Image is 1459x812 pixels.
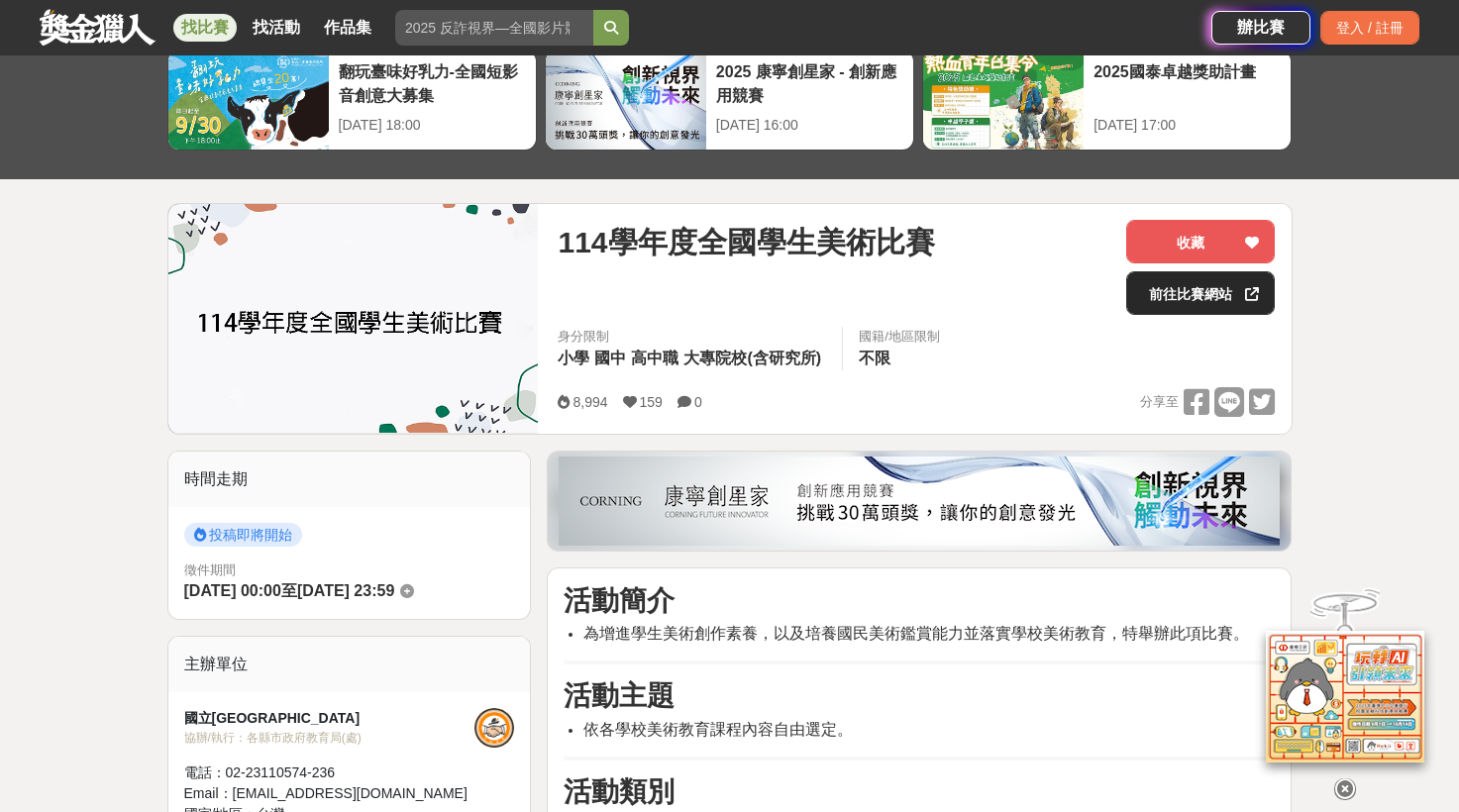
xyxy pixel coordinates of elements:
div: 2025 康寧創星家 - 創新應用競賽 [716,60,903,105]
div: 身分限制 [558,327,826,347]
a: 辦比賽 [1211,11,1310,45]
div: 登入 / 註冊 [1320,11,1419,45]
span: 高中職 [631,350,678,366]
div: Email： [EMAIL_ADDRESS][DOMAIN_NAME] [184,783,475,804]
div: [DATE] 17:00 [1094,115,1281,136]
a: 2025 康寧創星家 - 創新應用競賽[DATE] 16:00 [545,50,914,151]
div: 翻玩臺味好乳力-全國短影音創意大募集 [339,60,526,105]
span: 至 [281,582,297,599]
span: 大專院校(含研究所) [683,350,821,366]
a: 找活動 [245,14,308,42]
span: 159 [640,394,663,410]
span: [DATE] 23:59 [297,582,394,599]
span: 國中 [594,350,626,366]
strong: 活動簡介 [564,585,675,616]
div: 國立[GEOGRAPHIC_DATA] [184,708,475,729]
span: 投稿即將開始 [184,523,302,547]
span: 8,994 [573,394,607,410]
span: 徵件期間 [184,562,236,577]
span: 依各學校美術教育課程內容自由選定。 [583,721,853,738]
img: Cover Image [168,204,539,433]
div: [DATE] 18:00 [339,115,526,136]
a: 翻玩臺味好乳力-全國短影音創意大募集[DATE] 18:00 [167,50,537,151]
div: 時間走期 [168,452,531,507]
span: 0 [694,394,702,410]
div: [DATE] 16:00 [716,115,903,136]
strong: 活動類別 [564,776,675,807]
span: 分享至 [1140,387,1179,417]
img: be6ed63e-7b41-4cb8-917a-a53bd949b1b4.png [559,457,1280,546]
input: 2025 反詐視界—全國影片競賽 [395,10,593,46]
span: [DATE] 00:00 [184,582,281,599]
span: 小學 [558,350,589,366]
span: 為增進學生美術創作素養，以及培養國民美術鑑賞能力並落實學校美術教育，特舉辦此項比賽。 [583,625,1249,642]
div: 國籍/地區限制 [859,327,940,347]
div: 協辦/執行： 各縣市政府教育局(處) [184,729,475,747]
a: 2025國泰卓越獎助計畫[DATE] 17:00 [922,50,1292,151]
strong: 活動主題 [564,680,675,711]
span: 不限 [859,350,890,366]
div: 主辦單位 [168,637,531,692]
a: 前往比賽網站 [1126,271,1275,315]
a: 找比賽 [173,14,237,42]
a: 作品集 [316,14,379,42]
span: 114學年度全國學生美術比賽 [558,220,934,264]
img: d2146d9a-e6f6-4337-9592-8cefde37ba6b.png [1266,631,1424,762]
div: 2025國泰卓越獎助計畫 [1094,60,1281,105]
div: 電話： 02-23110574-236 [184,762,475,783]
button: 收藏 [1126,220,1275,263]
